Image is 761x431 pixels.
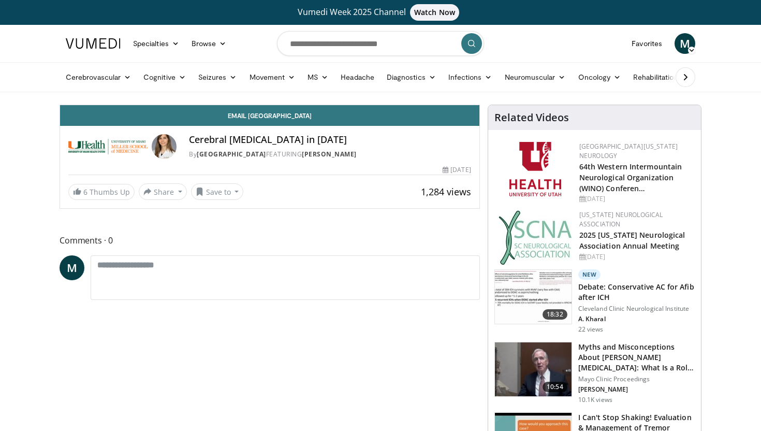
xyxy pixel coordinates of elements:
[578,385,695,394] p: [PERSON_NAME]
[579,252,693,262] div: [DATE]
[578,305,695,313] p: Cleveland Clinic Neurological Institute
[578,342,695,373] h3: Myths and Misconceptions About [PERSON_NAME][MEDICAL_DATA]: What Is a Role of …
[421,185,471,198] span: 1,284 views
[152,134,177,159] img: Avatar
[579,230,685,251] a: 2025 [US_STATE] Neurological Association Annual Meeting
[189,134,471,146] h4: Cerebral [MEDICAL_DATA] in [DATE]
[578,396,612,404] p: 10.1K views
[60,255,84,280] a: M
[301,67,334,88] a: MS
[579,162,682,193] a: 64th Western Intermountain Neurological Organization (WINO) Conferen…
[334,67,380,88] a: Headache
[627,67,684,88] a: Rehabilitation
[192,67,243,88] a: Seizures
[60,234,480,247] span: Comments 0
[494,269,695,334] a: 18:32 New Debate: Conservative AC for Afib after ICH Cleveland Clinic Neurological Institute A. K...
[139,183,187,200] button: Share
[495,342,572,396] img: dd4ea4d2-548e-40e2-8487-b77733a70694.150x105_q85_crop-smart_upscale.jpg
[494,111,569,124] h4: Related Videos
[443,165,471,175] div: [DATE]
[66,38,121,49] img: VuMedi Logo
[675,33,695,54] a: M
[572,67,627,88] a: Oncology
[185,33,233,54] a: Browse
[60,67,137,88] a: Cerebrovascular
[60,105,479,126] a: Email [GEOGRAPHIC_DATA]
[298,6,463,18] span: Vumedi Week 2025 Channel
[625,33,668,54] a: Favorites
[302,150,357,159] a: [PERSON_NAME]
[579,142,678,160] a: [GEOGRAPHIC_DATA][US_STATE] Neurology
[127,33,185,54] a: Specialties
[68,134,148,159] img: University of Miami
[137,67,192,88] a: Cognitive
[83,187,87,197] span: 6
[189,150,471,159] div: By FEATURING
[68,184,135,200] a: 6 Thumbs Up
[509,142,561,196] img: f6362829-b0a3-407d-a044-59546adfd345.png.150x105_q85_autocrop_double_scale_upscale_version-0.2.png
[499,67,572,88] a: Neuromuscular
[67,4,694,21] a: Vumedi Week 2025 ChannelWatch Now
[579,194,693,204] div: [DATE]
[578,315,695,323] p: A. Kharal
[197,150,266,159] a: [GEOGRAPHIC_DATA]
[410,4,459,21] span: Watch Now
[543,309,567,320] span: 18:32
[578,325,604,334] p: 22 views
[578,375,695,383] p: Mayo Clinic Proceedings
[543,382,567,392] span: 10:54
[243,67,302,88] a: Movement
[495,270,572,324] img: 514e11ea-87f1-47fb-adb8-ddffea0a3059.150x105_q85_crop-smart_upscale.jpg
[277,31,484,56] input: Search topics, interventions
[579,210,663,228] a: [US_STATE] Neurological Association
[494,342,695,404] a: 10:54 Myths and Misconceptions About [PERSON_NAME][MEDICAL_DATA]: What Is a Role of … Mayo Clinic...
[380,67,442,88] a: Diagnostics
[191,183,244,200] button: Save to
[578,269,601,280] p: New
[442,67,499,88] a: Infections
[578,282,695,303] h3: Debate: Conservative AC for Afib after ICH
[499,210,572,265] img: b123db18-9392-45ae-ad1d-42c3758a27aa.jpg.150x105_q85_autocrop_double_scale_upscale_version-0.2.jpg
